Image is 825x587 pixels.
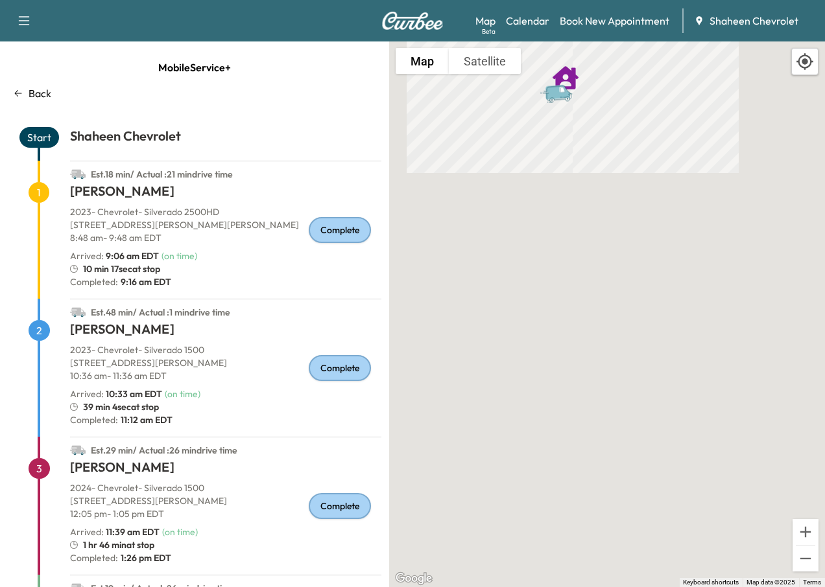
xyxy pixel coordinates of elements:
button: Keyboard shortcuts [683,578,739,587]
span: 39 min 4sec at stop [83,400,159,413]
span: 11:12 am EDT [118,413,173,426]
a: MapBeta [475,13,496,29]
p: 2023 - Chevrolet - Silverado 2500HD [70,205,381,218]
span: Map data ©2025 [747,579,795,586]
div: Complete [309,493,371,519]
gmp-advanced-marker: TREVOR MEAGHER [553,58,579,84]
p: 2024 - Chevrolet - Silverado 1500 [70,481,381,494]
span: 9:06 am EDT [106,250,159,262]
div: Beta [482,27,496,36]
p: 12:05 pm - 1:05 pm EDT [70,507,381,520]
span: Est. 18 min / Actual : 21 min drive time [91,168,233,180]
p: Arrived : [70,525,160,538]
p: 2023 - Chevrolet - Silverado 1500 [70,343,381,356]
span: 1 hr 46 min at stop [83,538,154,551]
a: Terms (opens in new tab) [803,579,821,586]
p: [STREET_ADDRESS][PERSON_NAME] [70,356,381,369]
span: Start [19,127,59,148]
span: 10:33 am EDT [106,388,162,400]
button: Show street map [396,48,449,74]
span: ( on time ) [161,250,197,262]
p: [STREET_ADDRESS][PERSON_NAME][PERSON_NAME] [70,218,381,231]
p: 8:48 am - 9:48 am EDT [70,231,381,244]
a: Book New Appointment [560,13,669,29]
button: Zoom in [793,519,819,545]
span: 1 [29,182,49,203]
p: Arrived : [70,387,162,400]
p: Completed: [70,551,381,564]
div: Complete [309,355,371,381]
div: Complete [309,217,371,243]
gmp-advanced-marker: Van [539,71,584,93]
a: Open this area in Google Maps (opens a new window) [392,570,435,587]
img: Google [392,570,435,587]
span: Est. 29 min / Actual : 26 min drive time [91,444,237,456]
p: [STREET_ADDRESS][PERSON_NAME] [70,494,381,507]
span: ( on time ) [162,526,198,538]
p: 10:36 am - 11:36 am EDT [70,369,381,382]
span: 1:26 pm EDT [118,551,171,564]
a: Calendar [506,13,549,29]
p: Completed: [70,275,381,288]
span: ( on time ) [165,388,200,400]
span: Est. 48 min / Actual : 1 min drive time [91,306,230,318]
span: 3 [29,458,50,479]
img: Curbee Logo [381,12,444,30]
p: Completed: [70,413,381,426]
span: 9:16 am EDT [118,275,171,288]
p: Arrived : [70,249,159,262]
button: Show satellite imagery [449,48,521,74]
h1: [PERSON_NAME] [70,458,381,481]
span: 10 min 17sec at stop [83,262,160,275]
span: Shaheen Chevrolet [710,13,798,29]
h1: [PERSON_NAME] [70,182,381,205]
p: Back [29,86,51,101]
span: 2 [29,320,50,341]
h1: Shaheen Chevrolet [70,127,381,150]
button: Zoom out [793,546,819,571]
span: 11:39 am EDT [106,526,160,538]
div: Recenter map [791,48,819,75]
h1: [PERSON_NAME] [70,320,381,343]
span: MobileService+ [158,54,231,80]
